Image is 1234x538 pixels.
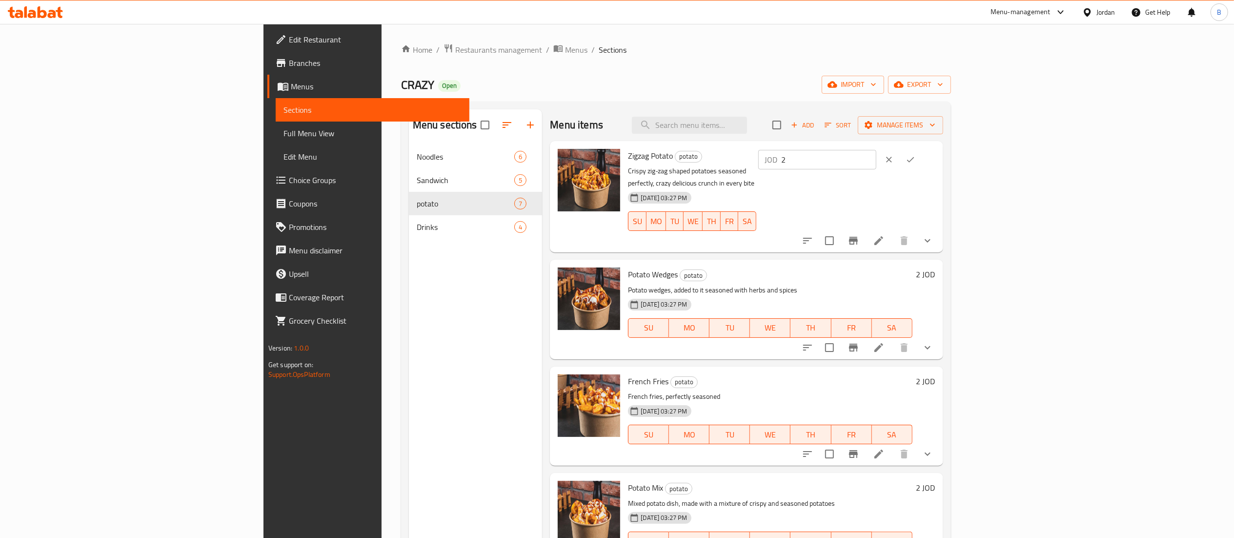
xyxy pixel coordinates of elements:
button: delete [892,229,916,252]
div: potato [680,269,707,281]
svg: Show Choices [922,342,933,353]
a: Full Menu View [276,122,469,145]
img: French Fries [558,374,620,437]
button: Add section [519,113,542,137]
svg: Show Choices [922,448,933,460]
span: Menu disclaimer [289,245,462,256]
span: MO [673,428,706,442]
span: FR [725,214,734,228]
span: Add item [787,118,818,133]
span: SU [632,321,665,335]
a: Grocery Checklist [267,309,469,332]
a: Edit menu item [873,342,885,353]
button: TU [666,211,684,231]
span: Branches [289,57,462,69]
h6: 2 JOD [916,374,935,388]
button: MO [669,318,709,338]
button: sort-choices [796,229,819,252]
span: SA [876,321,909,335]
span: Grocery Checklist [289,315,462,327]
input: search [632,117,747,134]
button: TU [709,318,750,338]
span: Potato Mix [628,480,663,495]
span: potato [671,376,697,388]
button: sort-choices [796,442,819,466]
li: / [591,44,595,56]
span: TU [713,428,746,442]
button: ok [900,149,921,170]
span: Version: [268,342,292,354]
input: Please enter price [782,150,876,169]
button: sort-choices [796,336,819,359]
span: Manage items [866,119,935,131]
span: Edit Menu [283,151,462,163]
div: potato [665,483,692,495]
a: Sections [276,98,469,122]
button: Branch-specific-item [842,336,865,359]
a: Choice Groups [267,168,469,192]
p: Crispy zig-zag shaped potatoes seasoned perfectly, crazy delicious crunch in every bite [628,165,756,189]
button: Branch-specific-item [842,442,865,466]
p: French fries, perfectly seasoned [628,391,912,403]
nav: Menu sections [409,141,543,243]
span: [DATE] 03:27 PM [637,300,691,309]
img: Zigzag Potato [558,149,620,211]
a: Upsell [267,262,469,286]
span: potato [666,483,692,495]
h2: Menu items [550,118,603,132]
span: Full Menu View [283,127,462,139]
a: Menu disclaimer [267,239,469,262]
span: Sort [825,120,851,131]
span: SA [876,428,909,442]
a: Support.OpsPlatform [268,368,330,381]
span: Sort items [818,118,858,133]
p: Potato wedges, added to it seasoned with herbs and spices [628,284,912,296]
p: Mixed potato dish, made with a mixture of crispy and seasoned potatoes [628,497,912,510]
button: SU [628,425,669,444]
span: Menus [565,44,587,56]
span: Coupons [289,198,462,209]
span: Noodles [417,151,515,163]
a: Edit menu item [873,235,885,247]
div: potato7 [409,192,543,215]
span: Get support on: [268,358,313,371]
div: items [514,174,526,186]
svg: Show Choices [922,235,933,247]
div: Menu-management [991,6,1051,18]
nav: breadcrumb [401,43,951,56]
button: MO [669,425,709,444]
span: 5 [515,176,526,185]
a: Branches [267,51,469,75]
div: Drinks4 [409,215,543,239]
span: Add [789,120,816,131]
button: WE [750,318,790,338]
button: delete [892,336,916,359]
span: TU [670,214,680,228]
li: / [546,44,549,56]
button: clear [878,149,900,170]
button: WE [750,425,790,444]
a: Menus [553,43,587,56]
a: Menus [267,75,469,98]
span: WE [688,214,699,228]
span: SU [632,214,642,228]
span: WE [754,428,787,442]
span: Select to update [819,337,840,358]
span: TH [794,321,827,335]
button: SA [872,318,912,338]
span: Upsell [289,268,462,280]
span: Choice Groups [289,174,462,186]
span: [DATE] 03:27 PM [637,407,691,416]
button: import [822,76,884,94]
span: Sandwich [417,174,515,186]
button: FR [831,318,872,338]
span: Coverage Report [289,291,462,303]
span: potato [675,151,702,162]
button: WE [684,211,703,231]
span: 6 [515,152,526,162]
button: Branch-specific-item [842,229,865,252]
span: 4 [515,223,526,232]
span: potato [680,270,707,281]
